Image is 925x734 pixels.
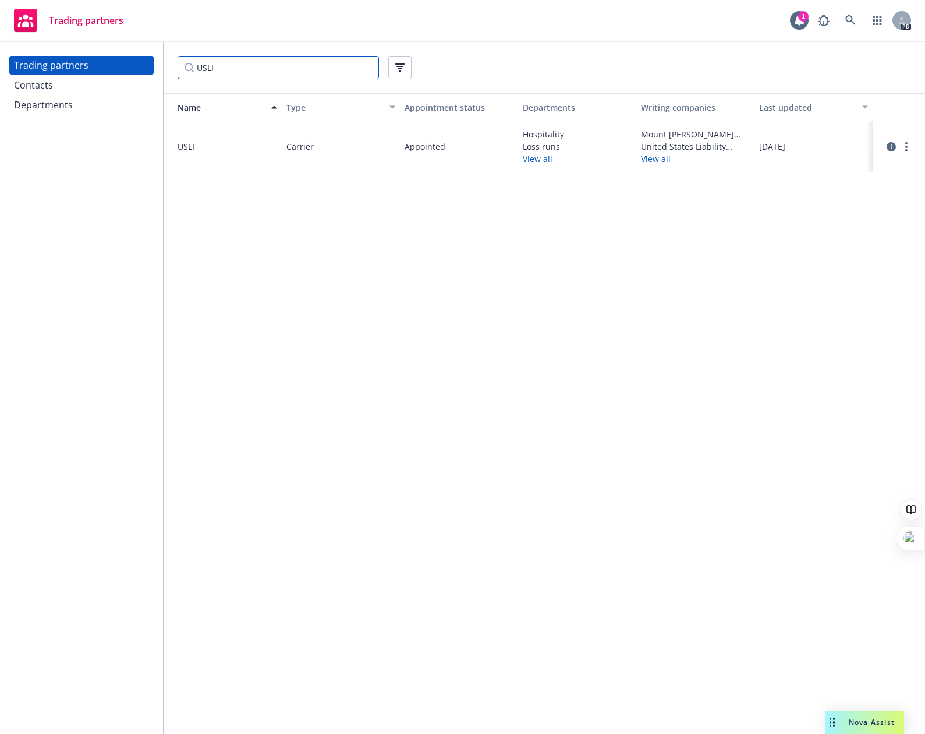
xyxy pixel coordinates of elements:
span: Loss runs [523,140,632,153]
div: Appointment status [405,101,513,114]
a: View all [523,153,632,165]
div: Drag to move [825,711,839,734]
button: Departments [518,93,636,121]
div: Departments [14,96,73,114]
a: Switch app [866,9,889,32]
span: Appointed [405,140,445,153]
button: Nova Assist [825,711,904,734]
button: Type [282,93,400,121]
span: [DATE] [759,140,785,153]
a: more [899,140,913,154]
div: Trading partners [14,56,88,75]
a: Trading partners [9,4,128,37]
div: Name [168,101,264,114]
a: Departments [9,96,154,114]
a: View all [641,153,750,165]
div: 1 [798,11,809,22]
span: USLI [178,140,277,153]
div: Contacts [14,76,53,94]
span: Carrier [286,140,314,153]
a: Contacts [9,76,154,94]
span: United States Liability Insurance Company [641,140,750,153]
span: Mount [PERSON_NAME] Fire Insurance Company [641,128,750,140]
div: Last updated [759,101,855,114]
button: Name [164,93,282,121]
button: Writing companies [636,93,754,121]
input: Filter by keyword... [178,56,379,79]
a: Report a Bug [812,9,835,32]
a: circleInformation [884,140,898,154]
div: Departments [523,101,632,114]
a: Trading partners [9,56,154,75]
div: Type [286,101,382,114]
span: Hospitality [523,128,632,140]
span: Trading partners [49,16,123,25]
button: Appointment status [400,93,518,121]
a: Search [839,9,862,32]
button: Last updated [754,93,873,121]
span: Nova Assist [849,717,895,727]
div: Writing companies [641,101,750,114]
